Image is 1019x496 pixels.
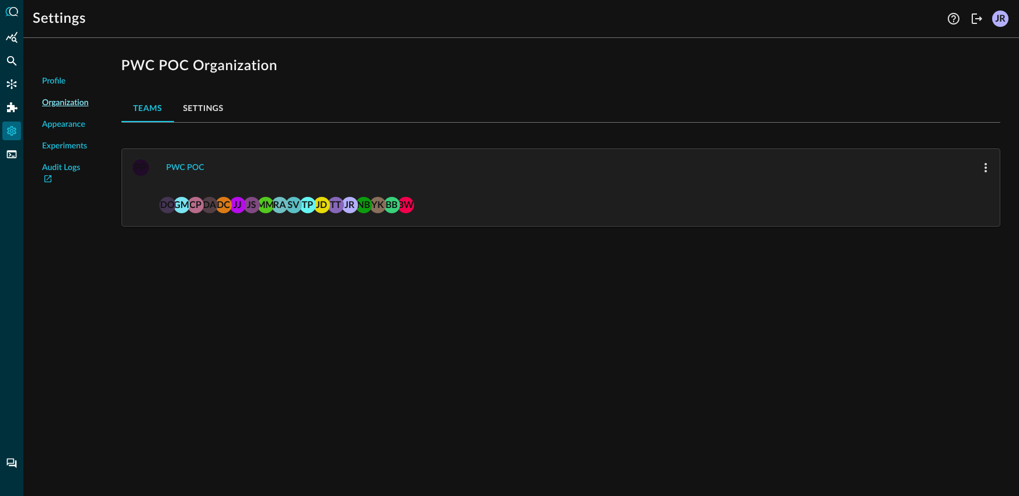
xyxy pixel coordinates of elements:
[314,197,330,213] div: JD
[121,57,1000,75] h1: PWC POC Organization
[133,159,149,176] div: PP
[42,75,65,88] span: Profile
[244,197,260,213] div: JS
[272,196,288,212] span: rasheed.a.wright@pwc.com
[174,94,233,122] button: Settings
[33,9,86,28] h1: Settings
[2,51,21,70] div: Federated Search
[42,119,85,131] span: Appearance
[342,196,358,212] span: jon.rau+pwc@secdataops.com
[356,196,372,212] span: Neal Bridges
[173,197,190,213] div: GM
[159,197,176,213] div: DO
[258,196,274,212] span: melvin.mt.thomas@pwc.com
[201,196,218,212] span: david.a.dominguez@pwc.com
[201,197,218,213] div: DA
[328,197,344,213] div: TT
[398,197,414,213] div: BW
[166,161,204,175] div: PWC POC
[121,94,174,122] button: Teams
[244,196,260,212] span: jeff.stone@pwc.com
[173,196,190,212] span: gomathy.malasubramanyam@pwc.com
[2,75,21,93] div: Connectors
[2,454,21,473] div: Chat
[159,158,211,177] button: PWC POC
[300,197,316,213] div: TP
[2,145,21,164] div: FSQL
[2,122,21,140] div: Settings
[272,197,288,213] div: RA
[370,196,386,212] span: yousef.k.sherian@pwc.com
[384,196,400,212] span: balaji.b.kannan@pwc.com
[300,196,316,212] span: tyrone.p.wheeler@pwc.com
[342,197,358,213] div: JR
[384,197,400,213] div: BB
[356,197,372,213] div: NB
[42,97,89,109] span: Organization
[187,196,204,212] span: chris.p.oconnor@pwc.com
[258,197,274,213] div: MM
[314,196,330,212] span: jack.dukes@pwc.com
[2,28,21,47] div: Summary Insights
[215,197,232,213] div: DC
[229,196,246,212] span: jason.jakary@pwc.com
[42,162,89,186] a: Audit Logs
[286,197,302,213] div: SV
[215,196,232,212] span: david.coel@pwc.com
[328,196,344,212] span: trevor.ticknor@pwc.com
[42,140,87,152] span: Experiments
[992,11,1008,27] div: JR
[286,196,302,212] span: sagar.velma@pwc.com
[968,9,986,28] button: Logout
[159,196,176,212] span: david.owusu@pwc.com
[398,196,414,212] span: brian.way+pwc@secdataops.com
[3,98,22,117] div: Addons
[187,197,204,213] div: CP
[229,197,246,213] div: JJ
[370,197,386,213] div: YK
[944,9,963,28] button: Help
